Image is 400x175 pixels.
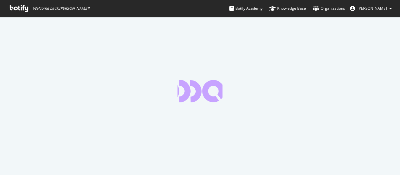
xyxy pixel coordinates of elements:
[33,6,89,11] span: Welcome back, [PERSON_NAME] !
[177,80,222,102] div: animation
[345,3,397,13] button: [PERSON_NAME]
[229,5,262,12] div: Botify Academy
[313,5,345,12] div: Organizations
[357,6,387,11] span: Marcel Köhler
[269,5,306,12] div: Knowledge Base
